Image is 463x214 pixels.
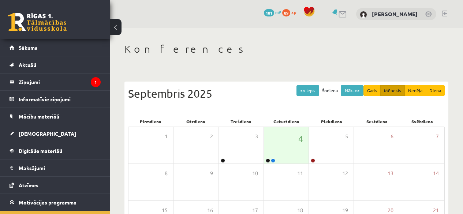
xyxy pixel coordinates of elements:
span: 181 [264,9,274,16]
button: Šodiena [318,85,341,96]
div: Ceturtdiena [264,116,309,127]
span: Motivācijas programma [19,199,76,206]
div: Svētdiena [399,116,445,127]
span: [DEMOGRAPHIC_DATA] [19,130,76,137]
span: Digitālie materiāli [19,147,62,154]
div: Trešdiena [219,116,264,127]
span: 89 [282,9,290,16]
a: Informatīvie ziņojumi [10,91,101,108]
a: 181 mP [264,9,281,15]
div: Piekdiena [309,116,354,127]
button: Diena [426,85,445,96]
span: Mācību materiāli [19,113,59,120]
div: Septembris 2025 [128,85,445,102]
i: 1 [91,77,101,87]
span: Aktuāli [19,61,36,68]
span: 14 [433,169,439,177]
span: 2 [210,132,213,140]
legend: Ziņojumi [19,74,101,90]
a: [DEMOGRAPHIC_DATA] [10,125,101,142]
a: Maksājumi [10,159,101,176]
a: Mācību materiāli [10,108,101,125]
a: Atzīmes [10,177,101,194]
span: 11 [297,169,303,177]
button: << Iepr. [296,85,319,96]
a: [PERSON_NAME] [372,10,418,18]
span: 7 [436,132,439,140]
button: Mēnesis [380,85,405,96]
span: 5 [345,132,348,140]
span: xp [291,9,296,15]
div: Pirmdiena [128,116,173,127]
button: Gads [363,85,381,96]
button: Nāk. >> [341,85,363,96]
a: Sākums [10,39,101,56]
span: Atzīmes [19,182,38,188]
span: 6 [391,132,393,140]
div: Otrdiena [173,116,219,127]
span: Sākums [19,44,37,51]
a: 89 xp [282,9,300,15]
a: Ziņojumi1 [10,74,101,90]
h1: Konferences [124,43,448,55]
span: 1 [165,132,168,140]
a: Digitālie materiāli [10,142,101,159]
a: Motivācijas programma [10,194,101,211]
img: Keita Kudravceva [360,11,367,18]
span: mP [275,9,281,15]
span: 4 [298,132,303,145]
button: Nedēļa [404,85,426,96]
div: Sestdiena [354,116,400,127]
span: 12 [342,169,348,177]
a: Rīgas 1. Tālmācības vidusskola [8,13,67,31]
span: 8 [165,169,168,177]
span: 13 [388,169,393,177]
span: 3 [255,132,258,140]
span: 9 [210,169,213,177]
legend: Maksājumi [19,159,101,176]
a: Aktuāli [10,56,101,73]
legend: Informatīvie ziņojumi [19,91,101,108]
span: 10 [252,169,258,177]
